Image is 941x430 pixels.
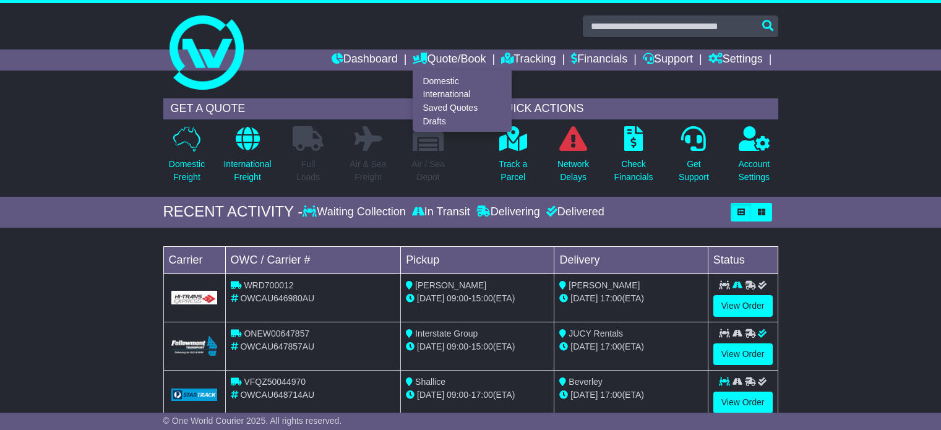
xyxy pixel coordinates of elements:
a: Support [643,49,693,71]
a: Financials [571,49,627,71]
p: Full Loads [293,158,324,184]
div: Delivered [543,205,604,219]
span: JUCY Rentals [569,329,623,338]
span: [DATE] [417,293,444,303]
span: Interstate Group [415,329,478,338]
a: Dashboard [332,49,398,71]
div: GET A QUOTE [163,98,452,119]
div: QUICK ACTIONS [489,98,778,119]
img: GetCarrierServiceLogo [171,291,218,304]
span: 09:00 [447,342,468,351]
div: - (ETA) [406,292,549,305]
div: RECENT ACTIVITY - [163,203,303,221]
img: GetCarrierServiceLogo [171,389,218,401]
p: Domestic Freight [169,158,205,184]
a: View Order [713,295,773,317]
span: WRD700012 [244,280,293,290]
span: VFQZ50044970 [244,377,306,387]
a: NetworkDelays [557,126,590,191]
div: Delivering [473,205,543,219]
span: 09:00 [447,390,468,400]
span: [DATE] [570,342,598,351]
a: Quote/Book [413,49,486,71]
span: 17:00 [600,293,622,303]
span: 17:00 [600,390,622,400]
div: - (ETA) [406,340,549,353]
span: ONEW00647857 [244,329,309,338]
a: Settings [708,49,763,71]
span: 15:00 [471,342,493,351]
div: Quote/Book [413,71,512,132]
a: Tracking [501,49,556,71]
p: Network Delays [557,158,589,184]
span: [DATE] [417,390,444,400]
a: View Order [713,343,773,365]
td: Pickup [401,246,554,273]
a: CheckFinancials [614,126,654,191]
span: 09:00 [447,293,468,303]
p: International Freight [223,158,271,184]
span: 17:00 [600,342,622,351]
span: [PERSON_NAME] [569,280,640,290]
div: Waiting Collection [303,205,408,219]
div: - (ETA) [406,389,549,402]
span: [PERSON_NAME] [415,280,486,290]
div: (ETA) [559,292,702,305]
span: [DATE] [417,342,444,351]
a: Drafts [413,114,511,128]
a: Track aParcel [498,126,528,191]
div: (ETA) [559,340,702,353]
a: GetSupport [678,126,710,191]
span: Beverley [569,377,602,387]
span: 17:00 [471,390,493,400]
td: Status [708,246,778,273]
td: Carrier [163,246,225,273]
td: OWC / Carrier # [225,246,401,273]
p: Air & Sea Freight [350,158,386,184]
td: Delivery [554,246,708,273]
a: Saved Quotes [413,101,511,115]
p: Track a Parcel [499,158,527,184]
p: Get Support [679,158,709,184]
a: International [413,88,511,101]
a: AccountSettings [738,126,771,191]
a: InternationalFreight [223,126,272,191]
span: Shallice [415,377,445,387]
p: Check Financials [614,158,653,184]
p: Air / Sea Depot [411,158,445,184]
span: OWCAU646980AU [240,293,314,303]
span: [DATE] [570,293,598,303]
span: OWCAU647857AU [240,342,314,351]
a: View Order [713,392,773,413]
span: © One World Courier 2025. All rights reserved. [163,416,342,426]
div: (ETA) [559,389,702,402]
span: [DATE] [570,390,598,400]
span: 15:00 [471,293,493,303]
p: Account Settings [739,158,770,184]
span: OWCAU648714AU [240,390,314,400]
img: Followmont_Transport.png [171,336,218,356]
div: In Transit [409,205,473,219]
a: DomesticFreight [168,126,205,191]
a: Domestic [413,74,511,88]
